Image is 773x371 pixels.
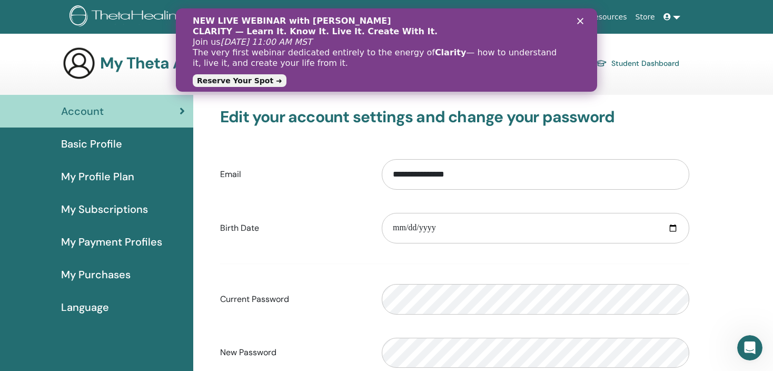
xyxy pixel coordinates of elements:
a: Student Dashboard [594,55,679,72]
label: New Password [212,343,374,363]
img: logo.png [70,5,195,29]
h3: My Theta Account [100,54,235,73]
span: Account [61,103,104,119]
a: Success Stories [519,7,585,27]
span: My Subscriptions [61,201,148,217]
h3: Edit your account settings and change your password [220,108,689,126]
span: Basic Profile [61,136,122,152]
span: My Purchases [61,267,131,282]
a: Resources [585,7,631,27]
span: Language [61,299,109,315]
img: graduation-cap.svg [594,59,607,68]
div: Закрыть [401,9,412,16]
a: Certification [465,7,519,27]
span: My Payment Profiles [61,234,162,250]
iframe: Intercom live chat баннер [176,8,597,92]
img: generic-user-icon.jpg [62,46,96,80]
label: Current Password [212,289,374,309]
label: Email [212,164,374,184]
a: About [352,7,382,27]
a: Store [631,7,659,27]
a: Reserve Your Spot ➜ [17,66,111,79]
b: Clarity [259,39,290,49]
iframe: Intercom live chat [737,335,762,360]
label: Birth Date [212,218,374,238]
span: My Profile Plan [61,169,134,184]
a: Courses & Seminars [383,7,466,27]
